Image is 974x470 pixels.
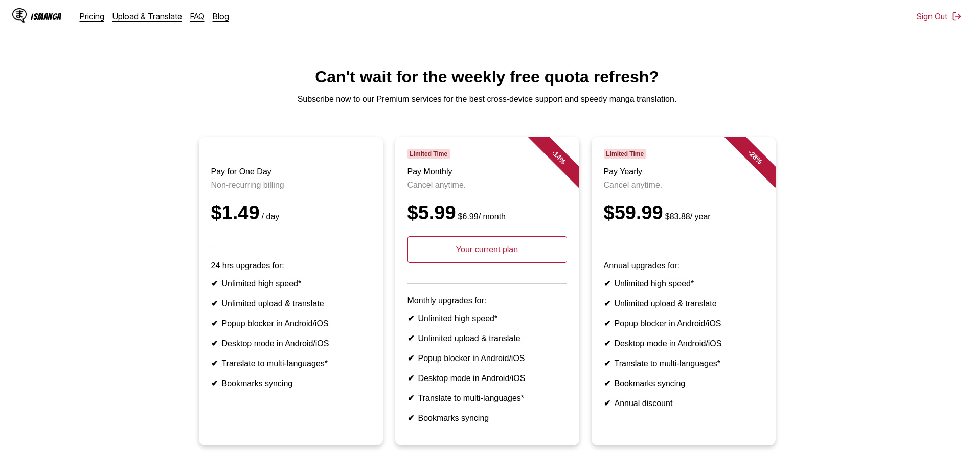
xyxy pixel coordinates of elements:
[407,149,450,159] span: Limited Time
[604,319,763,328] li: Popup blocker in Android/iOS
[528,126,589,188] div: - 14 %
[663,212,711,221] small: / year
[211,261,371,271] p: 24 hrs upgrades for:
[211,202,371,224] div: $1.49
[407,334,414,343] b: ✔
[211,319,218,328] b: ✔
[604,202,763,224] div: $59.99
[604,399,610,408] b: ✔
[604,181,763,190] p: Cancel anytime.
[604,339,763,348] li: Desktop mode in Android/iOS
[8,95,966,104] p: Subscribe now to our Premium services for the best cross-device support and speedy manga translat...
[407,181,567,190] p: Cancel anytime.
[407,354,414,363] b: ✔
[407,236,567,263] p: Your current plan
[211,339,371,348] li: Desktop mode in Android/iOS
[211,379,218,388] b: ✔
[407,314,414,323] b: ✔
[407,314,567,323] li: Unlimited high speed*
[407,413,567,423] li: Bookmarks syncing
[604,398,763,408] li: Annual discount
[211,167,371,176] h3: Pay for One Day
[458,212,479,221] s: $6.99
[724,126,785,188] div: - 28 %
[407,414,414,422] b: ✔
[260,212,280,221] small: / day
[952,11,962,21] img: Sign out
[407,353,567,363] li: Popup blocker in Android/iOS
[604,379,610,388] b: ✔
[917,11,962,21] button: Sign Out
[211,299,371,308] li: Unlimited upload & translate
[112,11,182,21] a: Upload & Translate
[604,167,763,176] h3: Pay Yearly
[604,319,610,328] b: ✔
[604,339,610,348] b: ✔
[604,359,763,368] li: Translate to multi-languages*
[604,299,763,308] li: Unlimited upload & translate
[211,378,371,388] li: Bookmarks syncing
[213,11,229,21] a: Blog
[211,279,371,288] li: Unlimited high speed*
[211,359,371,368] li: Translate to multi-languages*
[407,393,567,403] li: Translate to multi-languages*
[407,333,567,343] li: Unlimited upload & translate
[8,68,966,86] h1: Can't wait for the weekly free quota refresh?
[407,394,414,402] b: ✔
[211,181,371,190] p: Non-recurring billing
[12,8,27,23] img: IsManga Logo
[604,279,610,288] b: ✔
[604,149,646,159] span: Limited Time
[407,296,567,305] p: Monthly upgrades for:
[407,202,567,224] div: $5.99
[665,212,690,221] s: $83.88
[80,11,104,21] a: Pricing
[12,8,80,25] a: IsManga LogoIsManga
[456,212,506,221] small: / month
[211,319,371,328] li: Popup blocker in Android/iOS
[190,11,205,21] a: FAQ
[604,279,763,288] li: Unlimited high speed*
[407,373,567,383] li: Desktop mode in Android/iOS
[211,339,218,348] b: ✔
[407,374,414,383] b: ✔
[31,12,61,21] div: IsManga
[211,299,218,308] b: ✔
[604,261,763,271] p: Annual upgrades for:
[604,299,610,308] b: ✔
[211,279,218,288] b: ✔
[211,359,218,368] b: ✔
[604,359,610,368] b: ✔
[604,378,763,388] li: Bookmarks syncing
[407,167,567,176] h3: Pay Monthly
